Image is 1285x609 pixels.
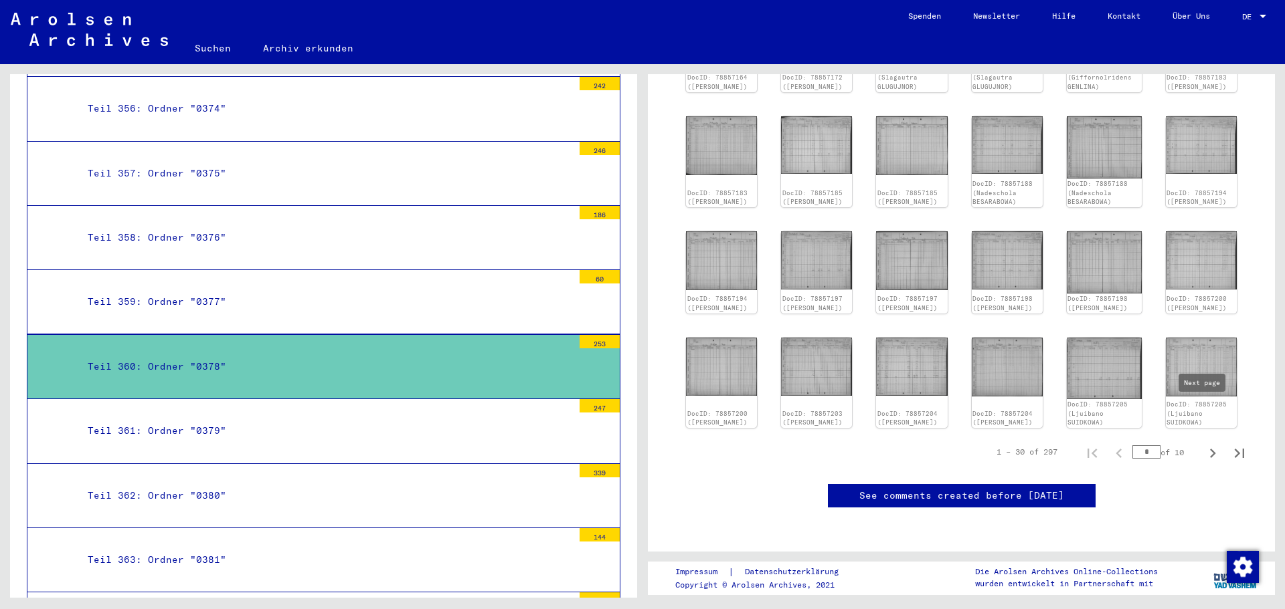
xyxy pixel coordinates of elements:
[975,566,1158,578] p: Die Arolsen Archives Online-Collections
[687,189,748,206] a: DocID: 78857183 ([PERSON_NAME])
[876,338,947,396] img: 001.jpg
[1106,439,1132,465] button: Previous page
[179,32,247,64] a: Suchen
[687,74,748,90] a: DocID: 78857164 ([PERSON_NAME])
[687,410,748,427] a: DocID: 78857200 ([PERSON_NAME])
[1226,439,1253,465] button: Last page
[580,464,620,477] div: 339
[859,489,1064,503] a: See comments created before [DATE]
[877,189,938,206] a: DocID: 78857185 ([PERSON_NAME])
[1067,295,1128,312] a: DocID: 78857198 ([PERSON_NAME])
[686,116,757,175] img: 002.jpg
[1079,439,1106,465] button: First page
[782,74,843,90] a: DocID: 78857172 ([PERSON_NAME])
[1166,116,1237,174] img: 001.jpg
[782,410,843,427] a: DocID: 78857203 ([PERSON_NAME])
[972,295,1033,312] a: DocID: 78857198 ([PERSON_NAME])
[877,410,938,427] a: DocID: 78857204 ([PERSON_NAME])
[972,180,1033,205] a: DocID: 78857188 (Nadeschola BESARABOWA)
[1166,231,1237,289] img: 001.jpg
[78,160,573,187] div: Teil 357: Ordner "0375"
[1067,231,1142,293] img: 002.jpg
[1167,400,1227,426] a: DocID: 78857205 (Ljuibano SUIDKOWA)
[580,335,620,348] div: 253
[972,116,1043,174] img: 001.jpg
[1242,12,1257,21] span: DE
[675,565,728,579] a: Impressum
[782,295,843,312] a: DocID: 78857197 ([PERSON_NAME])
[1199,439,1226,465] button: Next page
[11,13,168,46] img: Arolsen_neg.svg
[580,206,620,219] div: 186
[78,289,573,315] div: Teil 359: Ordner "0377"
[78,96,573,122] div: Teil 356: Ordner "0374"
[1067,116,1142,178] img: 002.jpg
[997,446,1057,458] div: 1 – 30 of 297
[1067,400,1128,426] a: DocID: 78857205 (Ljuibano SUIDKOWA)
[1227,551,1259,583] img: Zustimmung ändern
[972,338,1043,396] img: 002.jpg
[580,592,620,606] div: 142
[1167,189,1227,206] a: DocID: 78857194 ([PERSON_NAME])
[580,528,620,541] div: 144
[580,399,620,412] div: 247
[781,231,852,289] img: 001.jpg
[782,189,843,206] a: DocID: 78857185 ([PERSON_NAME])
[877,295,938,312] a: DocID: 78857197 ([PERSON_NAME])
[972,410,1033,427] a: DocID: 78857204 ([PERSON_NAME])
[78,354,573,380] div: Teil 360: Ordner "0378"
[247,32,369,64] a: Archiv erkunden
[1067,65,1132,90] a: DocID: 78857182 (Giffornolridens GENLINA)
[1067,180,1128,205] a: DocID: 78857188 (Nadeschola BESARABOWA)
[78,547,573,573] div: Teil 363: Ordner "0381"
[580,77,620,90] div: 242
[686,231,757,289] img: 002.jpg
[1166,338,1237,396] img: 002.jpg
[1167,295,1227,312] a: DocID: 78857200 ([PERSON_NAME])
[675,565,855,579] div: |
[972,231,1043,289] img: 001.jpg
[876,116,947,175] img: 002.jpg
[1167,74,1227,90] a: DocID: 78857183 ([PERSON_NAME])
[580,270,620,283] div: 60
[972,65,1033,90] a: DocID: 78857181 (Slagautra GLUGUJNOR)
[1211,561,1261,594] img: yv_logo.png
[78,483,573,509] div: Teil 362: Ordner "0380"
[687,295,748,312] a: DocID: 78857194 ([PERSON_NAME])
[686,338,757,396] img: 002.jpg
[78,418,573,444] div: Teil 361: Ordner "0379"
[877,65,938,90] a: DocID: 78857181 (Slagautra GLUGUJNOR)
[781,116,852,174] img: 001.jpg
[781,338,852,396] img: 001.jpg
[876,231,947,290] img: 002.jpg
[1067,338,1142,399] img: 001.jpg
[78,225,573,251] div: Teil 358: Ordner "0376"
[675,579,855,591] p: Copyright © Arolsen Archives, 2021
[975,578,1158,590] p: wurden entwickelt in Partnerschaft mit
[734,565,855,579] a: Datenschutzerklärung
[1132,446,1199,459] div: of 10
[580,142,620,155] div: 246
